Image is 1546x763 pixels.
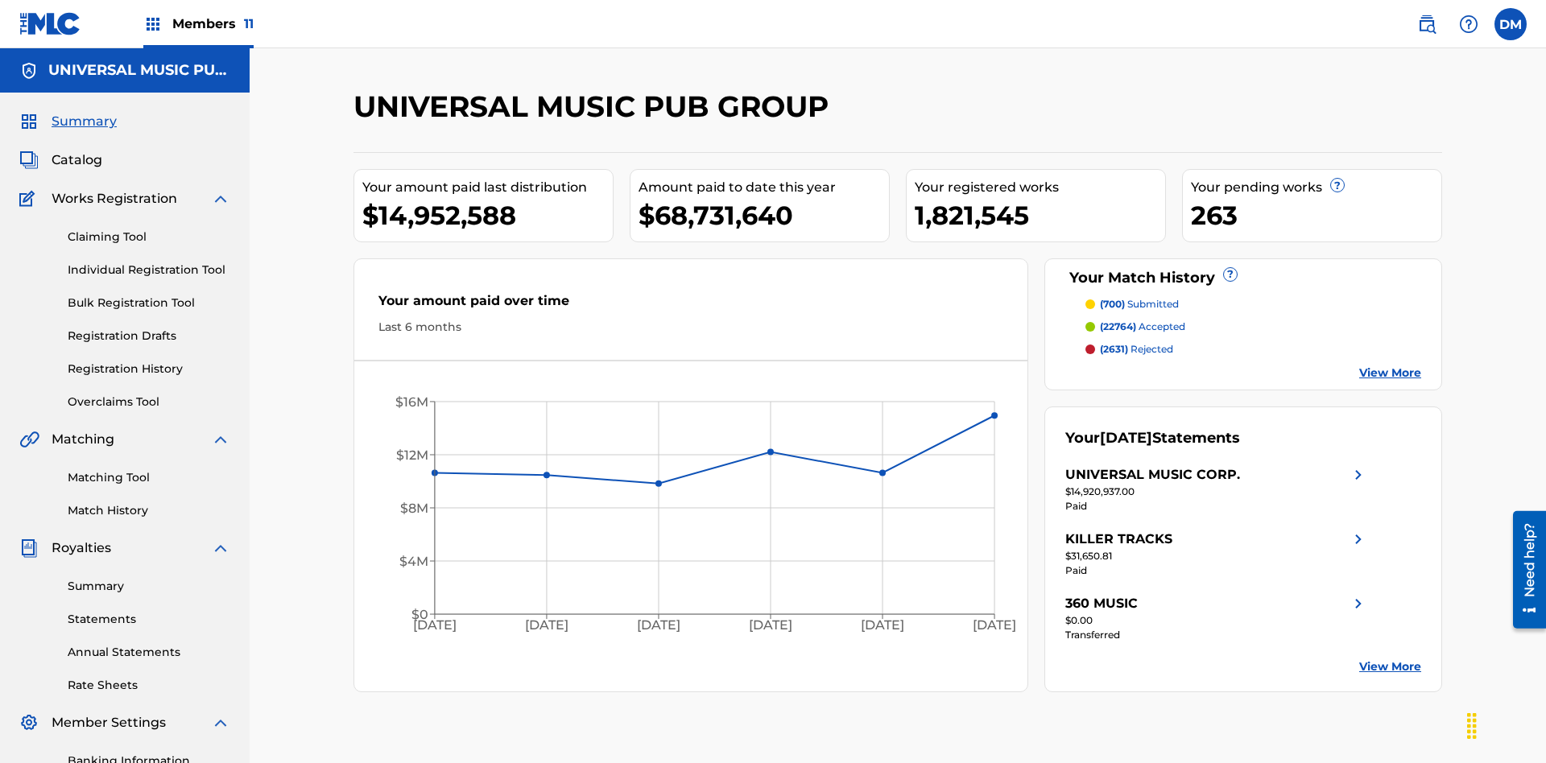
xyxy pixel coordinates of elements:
[52,430,114,449] span: Matching
[749,618,792,633] tspan: [DATE]
[1065,427,1240,449] div: Your Statements
[19,112,39,131] img: Summary
[19,430,39,449] img: Matching
[973,618,1017,633] tspan: [DATE]
[143,14,163,34] img: Top Rightsholders
[68,229,230,245] a: Claiming Tool
[411,607,428,622] tspan: $0
[637,618,680,633] tspan: [DATE]
[211,430,230,449] img: expand
[1349,530,1368,549] img: right chevron icon
[1065,465,1240,485] div: UNIVERSAL MUSIC CORP.
[1453,8,1485,40] div: Help
[1191,197,1441,233] div: 263
[19,151,39,170] img: Catalog
[1065,594,1138,613] div: 360 MUSIC
[1065,549,1368,563] div: $31,650.81
[244,16,254,31] span: 11
[68,502,230,519] a: Match History
[48,61,230,80] h5: UNIVERSAL MUSIC PUB GROUP
[1065,530,1172,549] div: KILLER TRACKS
[1065,465,1368,513] a: UNIVERSAL MUSIC CORP.right chevron icon$14,920,937.00Paid
[915,178,1165,197] div: Your registered works
[19,538,39,558] img: Royalties
[1065,499,1368,513] div: Paid
[52,189,177,208] span: Works Registration
[1100,297,1179,311] p: submitted
[19,189,40,208] img: Works Registration
[362,178,613,197] div: Your amount paid last distribution
[68,262,230,278] a: Individual Registration Tool
[52,713,166,732] span: Member Settings
[525,618,568,633] tspan: [DATE]
[861,618,904,633] tspan: [DATE]
[1085,297,1422,311] a: (700) submitted
[400,501,428,516] tspan: $8M
[68,644,230,661] a: Annual Statements
[1331,179,1344,192] span: ?
[353,89,837,125] h2: UNIVERSAL MUSIC PUB GROUP
[1359,365,1421,381] a: View More
[396,447,428,463] tspan: $12M
[1349,465,1368,485] img: right chevron icon
[1359,658,1421,675] a: View More
[19,61,39,80] img: Accounts
[52,538,111,558] span: Royalties
[1349,594,1368,613] img: right chevron icon
[1085,342,1422,357] a: (2631) rejected
[1065,628,1368,642] div: Transferred
[399,554,428,569] tspan: $4M
[19,713,39,732] img: Member Settings
[1085,320,1422,334] a: (22764) accepted
[1100,429,1152,447] span: [DATE]
[1100,342,1173,357] p: rejected
[68,328,230,344] a: Registration Drafts
[1417,14,1436,34] img: search
[395,394,428,410] tspan: $16M
[68,295,230,311] a: Bulk Registration Tool
[1100,320,1136,332] span: (22764)
[378,319,1003,336] div: Last 6 months
[1191,178,1441,197] div: Your pending works
[211,538,230,558] img: expand
[1501,505,1546,637] iframe: Resource Center
[1100,298,1125,310] span: (700)
[413,618,457,633] tspan: [DATE]
[68,361,230,377] a: Registration History
[52,112,117,131] span: Summary
[1065,613,1368,628] div: $0.00
[1065,267,1422,289] div: Your Match History
[172,14,254,33] span: Members
[68,469,230,486] a: Matching Tool
[1411,8,1443,40] a: Public Search
[19,151,102,170] a: CatalogCatalog
[68,611,230,628] a: Statements
[1100,343,1128,355] span: (2631)
[639,178,889,197] div: Amount paid to date this year
[1065,485,1368,499] div: $14,920,937.00
[68,578,230,595] a: Summary
[211,713,230,732] img: expand
[68,394,230,410] a: Overclaims Tool
[639,197,889,233] div: $68,731,640
[19,12,81,35] img: MLC Logo
[378,291,1003,319] div: Your amount paid over time
[1459,14,1478,34] img: help
[1494,8,1527,40] div: User Menu
[915,197,1165,233] div: 1,821,545
[52,151,102,170] span: Catalog
[1100,320,1185,334] p: accepted
[1459,702,1485,750] div: Drag
[1065,594,1368,642] a: 360 MUSICright chevron icon$0.00Transferred
[1065,530,1368,578] a: KILLER TRACKSright chevron icon$31,650.81Paid
[362,197,613,233] div: $14,952,588
[1065,563,1368,578] div: Paid
[1465,686,1546,763] iframe: Chat Widget
[68,677,230,694] a: Rate Sheets
[1224,268,1237,281] span: ?
[211,189,230,208] img: expand
[19,112,117,131] a: SummarySummary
